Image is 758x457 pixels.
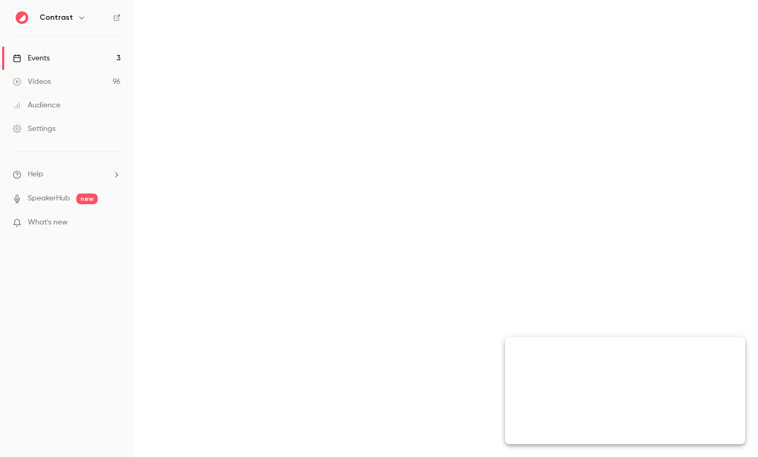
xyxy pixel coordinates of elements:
[76,193,98,204] span: new
[13,123,56,134] div: Settings
[28,169,43,180] span: Help
[40,12,73,23] h6: Contrast
[13,76,51,87] div: Videos
[13,9,30,26] img: Contrast
[28,217,68,228] span: What's new
[13,53,50,64] div: Events
[13,100,60,111] div: Audience
[28,193,70,204] a: SpeakerHub
[13,169,121,180] li: help-dropdown-opener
